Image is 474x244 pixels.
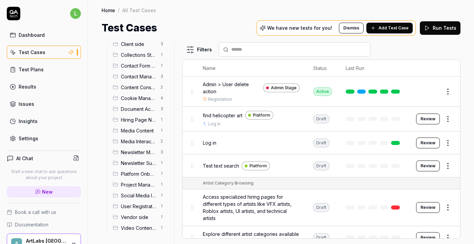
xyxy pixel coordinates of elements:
span: Test text search [203,162,239,169]
span: Collections Stage [121,51,156,58]
a: Test Plans [7,63,81,76]
button: Review [416,232,440,243]
span: Log in [203,139,216,146]
div: Drag to reorderDocument Access3 [110,103,169,114]
span: User Registration [121,203,156,210]
span: Cookie Management [121,95,156,102]
div: Artist Category Browsing [203,180,254,186]
div: Draft [313,139,329,147]
a: Log in [208,121,220,127]
a: Platform [242,162,270,170]
span: Client side [121,41,156,48]
div: Issues [19,100,34,107]
span: Video Content Playback [121,224,156,231]
span: 1 [158,224,166,232]
p: We have new tests for you! [267,26,332,30]
div: Drag to reorderMedia Content1 [110,125,169,136]
span: Platform Onboarding [121,170,156,177]
span: 3 [158,105,166,113]
a: Documentation [7,221,81,228]
a: Platform [245,111,273,120]
div: Drag to reorderContact Management3 [110,71,169,82]
span: Social Media Integration [121,192,156,199]
span: 1 [158,126,166,135]
a: Insights [7,115,81,128]
h1: Test Cases [102,20,157,35]
button: l [70,7,81,20]
div: / [118,7,120,14]
div: Settings [19,135,38,142]
span: 1 [158,159,166,167]
span: Platform [250,163,267,169]
div: Drag to reorderHiring Page Navigation1 [110,114,169,125]
span: Document Access [121,105,156,113]
div: Draft [313,115,329,123]
a: Book a call with us [7,209,81,216]
span: 3 [158,148,166,156]
div: Test Plans [19,66,44,73]
div: Active [313,87,332,96]
div: Insights [19,118,38,125]
th: Last Run [339,60,409,77]
button: Review [416,138,440,148]
div: Dashboard [19,31,45,39]
span: 1 [158,180,166,189]
div: Draft [313,162,329,170]
div: Draft [313,233,329,242]
tr: find helicopter artPlatformLog inDraftReview [182,107,460,131]
div: Drag to reorderPlatform Onboarding1 [110,168,169,179]
div: Drag to reorderMedia Interaction2 [110,136,169,147]
a: Admin Stage [263,83,300,92]
button: Dismiss [339,23,364,33]
span: Add Test Case [379,25,409,31]
span: 1 [158,62,166,70]
button: Filters [182,43,216,56]
div: Drag to reorderSocial Media Integration1 [110,190,169,201]
button: Review [416,114,440,124]
div: ArtLabs Europe [26,238,67,244]
div: Results [19,83,36,90]
span: Admin > User delete action [203,81,260,95]
button: Review [416,202,440,213]
th: Status [306,60,339,77]
a: Registration [208,96,232,102]
button: Review [416,161,440,171]
th: Name [196,60,306,77]
tr: Admin > User delete actionAdmin StageRegistrationActive [182,77,460,107]
span: New [42,188,53,195]
a: Results [7,80,81,93]
span: Admin Stage [271,85,297,91]
span: 1 [158,170,166,178]
span: l [70,8,81,19]
span: 1 [158,116,166,124]
span: Documentation [15,221,48,228]
span: Media Content [121,127,156,134]
span: 1 [158,202,166,210]
span: 1 [158,213,166,221]
span: Hiring Page Navigation [121,116,156,123]
div: Drag to reorderVendor side1 [110,212,169,222]
span: 2 [158,83,166,91]
div: All Test Cases [122,7,156,14]
span: 4 [158,94,166,102]
span: Project Management [121,181,156,188]
span: Newsletter Subscription [121,160,156,167]
span: Newsletter Management [121,149,156,156]
div: Drag to reorderCollections Stage1 [110,49,169,60]
span: 1 [158,191,166,199]
div: Drag to reorderProject Management1 [110,179,169,190]
div: Drag to reorderClient side3 [110,39,169,49]
button: Add Test Case [366,23,413,33]
span: 1 [158,51,166,59]
span: Vendor side [121,214,156,221]
tr: Access specialized hiring pages for different types of artists like VFX artists, Roblox artists, ... [182,189,460,226]
div: Drag to reorderContact Form Submission1 [110,60,169,71]
span: Contact Management [121,73,156,80]
span: Media Interaction [121,138,156,145]
div: Drag to reorderVideo Content Playback1 [110,222,169,233]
